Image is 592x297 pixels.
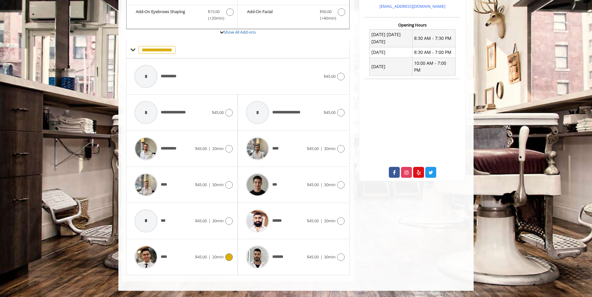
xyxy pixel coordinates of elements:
span: 20min [212,254,224,260]
span: $45.00 [195,254,207,260]
span: 20min [324,218,336,224]
label: Add-On Facial [241,8,346,23]
span: 30min [212,218,224,224]
td: [DATE] [370,47,413,58]
span: $45.00 [195,218,207,224]
span: $45.00 [324,110,336,115]
span: 30min [324,146,336,151]
td: 8:30 AM - 7:30 PM [412,29,455,47]
span: | [208,254,211,260]
span: $45.00 [195,182,207,187]
span: | [320,254,322,260]
span: | [208,218,211,224]
a: [EMAIL_ADDRESS][DOMAIN_NAME] [380,3,445,9]
span: $45.00 [307,146,319,151]
h3: Opening Hours [365,23,460,27]
span: $45.00 [324,73,336,79]
td: [DATE] [DATE] [DATE] [370,29,413,47]
span: $45.00 [307,182,319,187]
label: Add-On Eyebrows Shaping [130,8,234,23]
span: | [320,146,322,151]
span: $45.00 [307,218,319,224]
span: $45.00 [212,110,224,115]
span: 30min [324,182,336,187]
td: 8:30 AM - 7:00 PM [412,47,455,58]
b: Add-On Eyebrows Shaping [136,8,202,21]
b: Add-On Facial [247,8,313,21]
span: 30min [324,254,336,260]
span: $15.00 [208,8,220,15]
span: 30min [212,182,224,187]
span: | [320,182,322,187]
td: [DATE] [370,58,413,76]
td: 10:00 AM - 7:00 PM [412,58,455,76]
a: Show All Add-ons [224,29,256,35]
span: | [320,218,322,224]
span: | [208,182,211,187]
span: $50.00 [320,8,332,15]
span: (+20min ) [205,15,223,21]
span: | [208,146,211,151]
span: $45.00 [195,146,207,151]
span: 20min [212,146,224,151]
span: (+40min ) [316,15,335,21]
span: $45.00 [307,254,319,260]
